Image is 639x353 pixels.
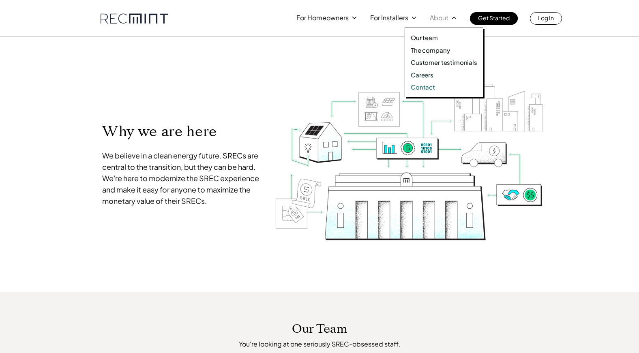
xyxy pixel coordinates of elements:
p: You're looking at one seriously SREC-obsessed staff. [197,340,442,348]
a: Contact [411,83,477,91]
p: Our Team [292,322,347,336]
p: Our team [411,34,438,42]
p: Get Started [478,12,510,24]
p: Log In [538,12,554,24]
p: Contact [411,83,435,91]
p: About [430,12,448,24]
p: We believe in a clean energy future. SRECs are central to the transition, but they can be hard. W... [102,150,262,207]
p: The company [411,46,450,54]
p: Why we are here [102,122,262,141]
p: For Homeowners [296,12,349,24]
a: Customer testimonials [411,58,477,66]
a: Log In [530,12,562,25]
a: The company [411,46,477,54]
a: Get Started [470,12,518,25]
a: Our team [411,34,477,42]
p: For Installers [370,12,408,24]
a: Careers [411,71,477,79]
p: Careers [411,71,433,79]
